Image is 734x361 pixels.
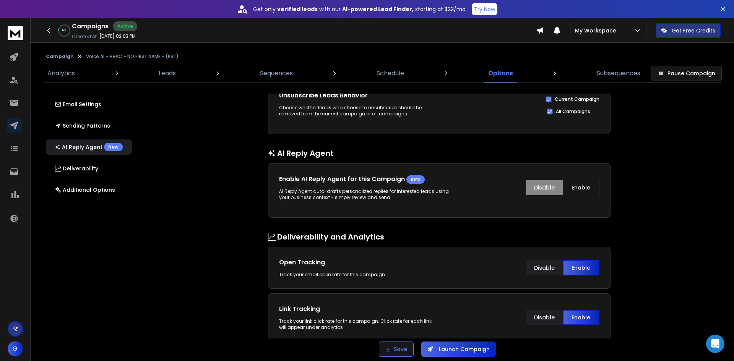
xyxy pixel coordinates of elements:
[113,21,137,31] div: Active
[279,188,450,201] p: AI Reply Agent auto-drafts personalized replies for interested leads using your business context ...
[472,3,497,15] button: Try Now
[8,341,23,356] button: G
[62,28,66,33] p: 6 %
[279,258,432,267] h1: Open Tracking
[526,180,563,195] button: Disable
[46,53,74,60] button: Campaign
[563,260,599,275] button: Enable
[104,143,123,151] div: New
[597,69,640,78] p: Subsequences
[72,22,109,31] h1: Campaigns
[342,5,414,13] strong: AI-powered Lead Finder,
[411,176,421,183] span: Beta
[277,5,318,13] strong: verified leads
[379,342,414,357] button: Save
[86,53,179,60] p: Voice Ai - HVAC - NO FIRST NAME - (PST)
[99,33,136,39] p: [DATE] 02:03 PM
[43,64,80,83] a: Analytics
[8,26,23,40] img: logo
[279,304,432,314] h1: Link Tracking
[268,231,611,242] h1: Deliverability and Analytics
[575,27,619,34] p: My Workspace
[279,272,432,278] div: Track your email open rate for this campaign
[260,69,293,78] p: Sequences
[563,310,599,325] button: Enable
[46,118,132,133] button: Sending Patterns
[55,165,98,172] p: Deliverability
[46,139,132,155] button: AI Reply AgentNew
[526,260,563,275] button: Disable
[55,100,101,108] p: Email Settings
[592,64,645,83] a: Subsequences
[46,182,132,197] button: Additional Options
[555,96,599,102] label: Current Campaign
[46,97,132,112] button: Email Settings
[556,108,590,115] label: All Campaigns
[55,143,123,151] p: AI Reply Agent
[154,64,180,83] a: Leads
[255,64,297,83] a: Sequences
[159,69,176,78] p: Leads
[651,66,722,81] button: Pause Campaign
[279,318,432,330] div: Track your link click rate for this campaign. Click rate for each link will appear under analytics
[279,91,432,100] h1: Unsubscribe Leads Behavior
[706,335,724,353] div: Open Intercom Messenger
[55,186,115,194] p: Additional Options
[253,5,466,13] p: Get only with our starting at $22/mo
[268,148,611,159] h1: AI Reply Agent
[656,23,721,38] button: Get Free Credits
[672,27,715,34] p: Get Free Credits
[372,64,409,83] a: Schedule
[72,34,98,40] p: Created At:
[279,105,432,117] p: Choose whether leads who choose to unsubscribe should be removed from the current campaign or all...
[46,161,132,176] button: Deliverability
[279,175,406,184] h1: Enable AI Reply Agent for this Campaign
[526,310,563,325] button: Disable
[484,64,518,83] a: Options
[421,342,496,357] button: Launch Campaign
[488,69,513,78] p: Options
[563,180,599,195] button: Enable
[474,5,495,13] p: Try Now
[47,69,75,78] p: Analytics
[55,122,110,130] p: Sending Patterns
[377,69,404,78] p: Schedule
